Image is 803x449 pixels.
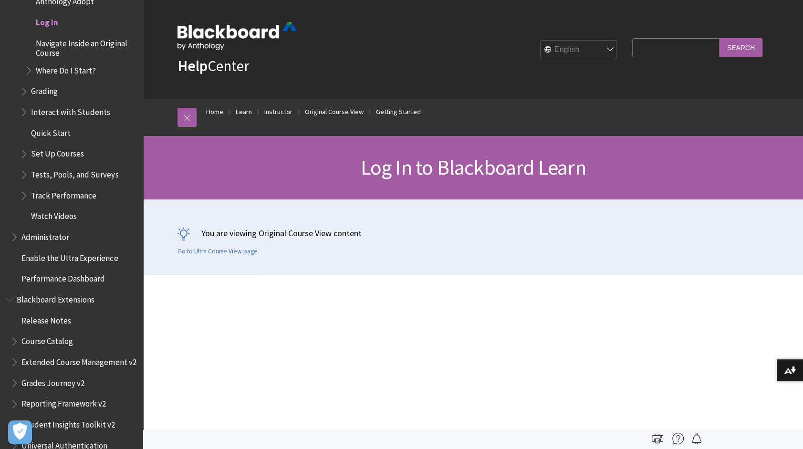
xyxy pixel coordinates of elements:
span: Course Catalog [21,334,73,346]
a: HelpCenter [177,56,249,75]
select: Site Language Selector [541,41,617,60]
span: Grades Journey v2 [21,375,84,388]
span: Track Performance [31,188,96,200]
a: Home [206,106,223,118]
span: Log In to Blackboard Learn [360,154,585,180]
span: Student Insights Toolkit v2 [21,417,115,429]
span: Set Up Courses [31,146,84,159]
span: Grading [31,84,58,96]
a: Go to Ultra Course View page. [177,247,259,256]
span: Where Do I Start? [36,63,96,75]
a: Learn [236,106,252,118]
span: Interact with Students [31,104,110,117]
span: Watch Videos [31,209,77,221]
a: Instructor [264,106,292,118]
span: Extended Course Management v2 [21,354,136,367]
img: More help [672,433,684,444]
strong: Help [177,56,208,75]
span: Log In [36,14,58,27]
span: Tests, Pools, and Surveys [31,167,118,179]
span: Quick Start [31,125,71,138]
span: Enable the Ultra Experience [21,250,118,263]
span: Performance Dashboard [21,271,105,284]
span: Administrator [21,229,69,242]
span: Blackboard Extensions [17,292,94,304]
a: Original Course View [305,106,364,118]
span: Navigate Inside an Original Course [36,35,136,58]
img: Print [652,433,663,444]
input: Search [720,38,762,57]
button: Open Preferences [8,420,32,444]
p: You are viewing Original Course View content [177,227,769,239]
img: Blackboard by Anthology [177,22,297,50]
a: Getting Started [376,106,421,118]
span: Release Notes [21,313,71,325]
img: Follow this page [691,433,702,444]
span: Reporting Framework v2 [21,396,106,409]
